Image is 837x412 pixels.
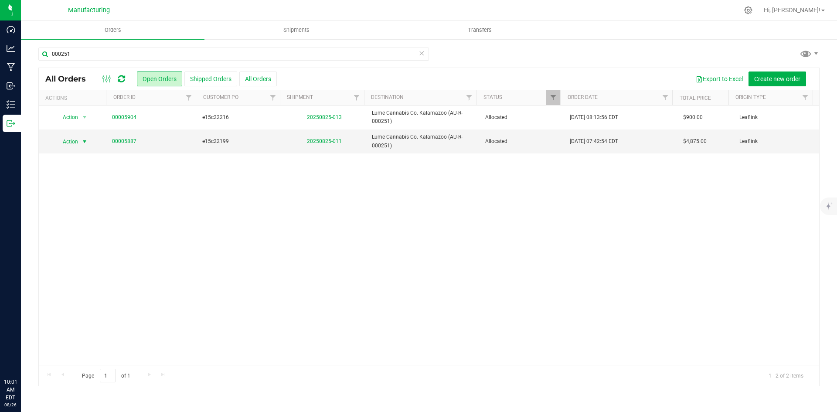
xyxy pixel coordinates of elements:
button: Shipped Orders [184,72,237,86]
a: 20250825-011 [307,138,342,144]
a: Filter [350,90,364,105]
inline-svg: Inventory [7,100,15,109]
span: Allocated [485,113,560,122]
p: 10:01 AM EDT [4,378,17,402]
span: Create new order [754,75,800,82]
span: All Orders [45,74,95,84]
input: 1 [100,369,116,382]
span: Page of 1 [75,369,137,382]
p: 08/26 [4,402,17,408]
span: Action [55,136,79,148]
span: Lume Cannabis Co. Kalamazoo (AU-R-000251) [372,109,474,126]
a: 00005887 [112,137,136,146]
span: Action [55,111,79,123]
button: Open Orders [137,72,182,86]
a: Filter [462,90,476,105]
a: Shipment [287,94,313,100]
a: Total Price [680,95,711,101]
span: e15c22216 [202,113,277,122]
span: $4,875.00 [683,137,707,146]
span: [DATE] 07:42:54 EDT [570,137,618,146]
a: Origin Type [735,94,766,100]
span: $900.00 [683,113,703,122]
a: Order ID [113,94,136,100]
a: Order Date [568,94,598,100]
button: All Orders [239,72,277,86]
div: Actions [45,95,103,101]
a: Status [483,94,502,100]
a: Filter [265,90,280,105]
span: Allocated [485,137,560,146]
span: Leaflink [739,113,814,122]
span: Lume Cannabis Co. Kalamazoo (AU-R-000251) [372,133,474,150]
a: 00005904 [112,113,136,122]
span: [DATE] 08:13:56 EDT [570,113,618,122]
button: Create new order [749,72,806,86]
button: Export to Excel [690,72,749,86]
a: Customer PO [203,94,238,100]
span: Leaflink [739,137,814,146]
a: Destination [371,94,404,100]
a: Filter [798,90,813,105]
span: e15c22199 [202,137,277,146]
span: select [79,111,90,123]
inline-svg: Inbound [7,82,15,90]
span: 1 - 2 of 2 items [762,369,810,382]
a: Filter [181,90,196,105]
a: 20250825-013 [307,114,342,120]
a: Filter [546,90,560,105]
inline-svg: Outbound [7,119,15,128]
span: select [79,136,90,148]
iframe: Resource center [9,342,35,368]
a: Filter [658,90,672,105]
